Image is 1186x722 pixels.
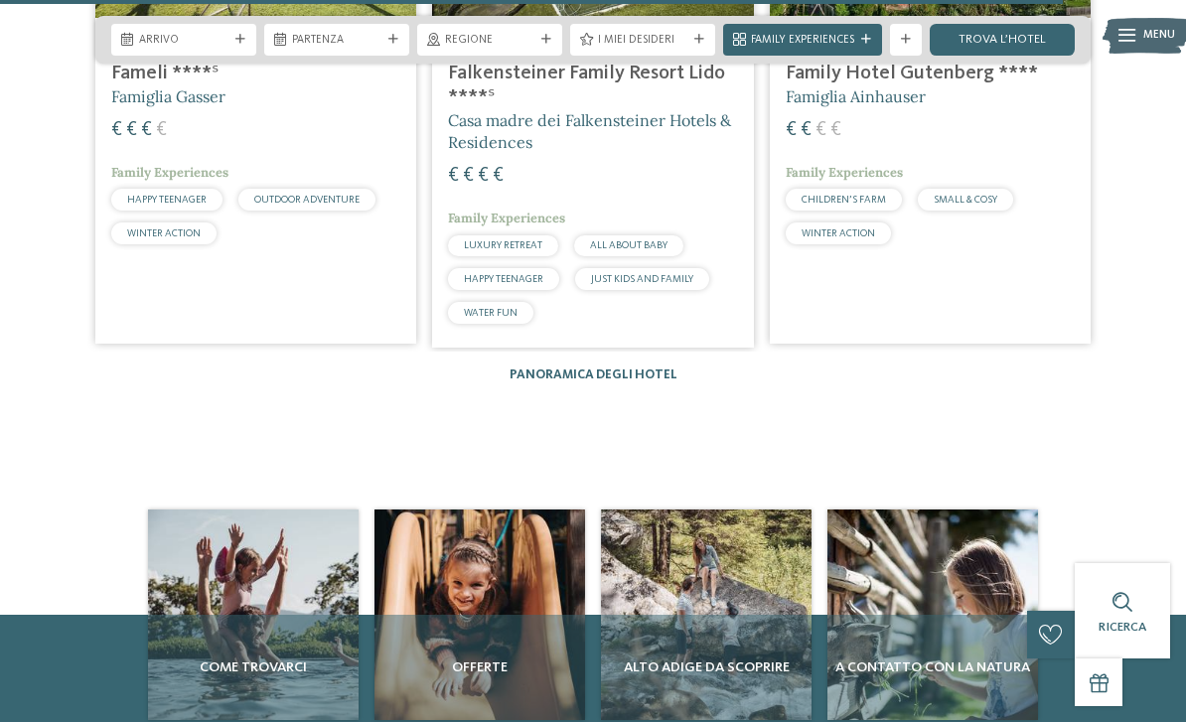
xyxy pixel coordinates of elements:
span: Come trovarci [156,657,351,677]
span: LUXURY RETREAT [464,240,542,250]
span: Family Experiences [448,210,565,226]
a: Hotel sulle piste da sci per bambini: divertimento senza confini A contatto con la natura [827,509,1038,720]
span: Family Experiences [786,164,903,181]
span: € [830,120,841,140]
span: € [815,120,826,140]
span: WATER FUN [464,308,518,318]
span: Regione [445,33,534,49]
span: HAPPY TEENAGER [464,274,543,284]
a: Panoramica degli hotel [510,368,677,381]
a: Hotel sulle piste da sci per bambini: divertimento senza confini Offerte [374,509,585,720]
h4: Falkensteiner Family Resort Lido ****ˢ [448,62,737,109]
img: Hotel sulle piste da sci per bambini: divertimento senza confini [827,509,1038,720]
span: € [126,120,137,140]
span: € [448,166,459,186]
span: Arrivo [139,33,228,49]
span: € [478,166,489,186]
span: WINTER ACTION [127,228,201,238]
a: Hotel sulle piste da sci per bambini: divertimento senza confini Come trovarci [148,509,359,720]
span: OUTDOOR ADVENTURE [254,195,360,205]
span: A contatto con la natura [835,657,1030,677]
h4: Family Hotel Gutenberg **** [786,62,1075,85]
span: € [463,166,474,186]
span: Casa madre dei Falkensteiner Hotels & Residences [448,110,731,152]
span: I miei desideri [598,33,687,49]
span: € [141,120,152,140]
span: ALL ABOUT BABY [590,240,667,250]
span: € [786,120,797,140]
span: CHILDREN’S FARM [802,195,886,205]
span: € [111,120,122,140]
span: Famiglia Ainhauser [786,86,926,106]
span: Family Experiences [751,33,854,49]
span: Offerte [382,657,577,677]
span: JUST KIDS AND FAMILY [591,274,693,284]
span: Family Experiences [111,164,228,181]
img: Hotel sulle piste da sci per bambini: divertimento senza confini [148,509,359,720]
img: Hotel sulle piste da sci per bambini: divertimento senza confini [601,509,812,720]
span: Alto Adige da scoprire [609,657,804,677]
span: Famiglia Gasser [111,86,225,106]
span: WINTER ACTION [802,228,875,238]
img: Hotel sulle piste da sci per bambini: divertimento senza confini [374,509,585,720]
span: HAPPY TEENAGER [127,195,207,205]
span: Partenza [292,33,381,49]
a: trova l’hotel [930,24,1075,56]
span: € [493,166,504,186]
span: SMALL & COSY [934,195,997,205]
span: € [801,120,812,140]
a: Hotel sulle piste da sci per bambini: divertimento senza confini Alto Adige da scoprire [601,509,812,720]
span: € [156,120,167,140]
span: Ricerca [1099,621,1146,634]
